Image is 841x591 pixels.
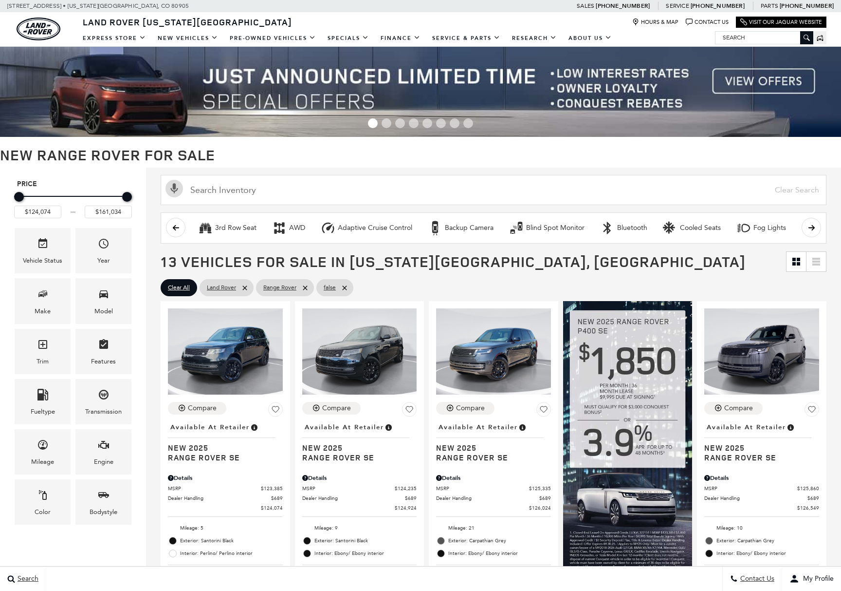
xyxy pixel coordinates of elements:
div: Year [97,255,110,266]
div: Compare [724,404,753,413]
div: Bluetooth [600,221,615,235]
div: Bodystyle [90,507,117,517]
div: Pricing Details - Range Rover SE [302,474,417,482]
div: Compare [456,404,485,413]
span: Available at Retailer [170,422,250,433]
span: New 2025 [704,443,812,453]
img: 2025 LAND ROVER Range Rover SE [704,308,819,395]
div: Maximum Price [122,192,132,202]
div: EngineEngine [75,429,131,475]
span: Vehicle is in stock and ready for immediate delivery. Due to demand, availability is subject to c... [786,422,795,433]
span: Vehicle is in stock and ready for immediate delivery. Due to demand, availability is subject to c... [518,422,527,433]
div: ModelModel [75,278,131,324]
span: Model [98,286,110,305]
span: Range Rover SE [168,453,275,462]
span: Make [37,286,49,305]
button: Cooled SeatsCooled Seats [658,218,726,238]
a: MSRP $125,860 [704,485,819,492]
button: AWDAWD [267,218,311,238]
button: Compare Vehicle [704,402,763,415]
button: scroll right [802,218,821,237]
span: Clear All [168,282,190,294]
span: Range Rover SE [436,453,544,462]
span: Fueltype [37,386,49,406]
div: Adaptive Cruise Control [338,224,412,232]
span: Mileage [37,437,49,457]
span: Go to slide 7 [450,118,459,128]
span: Land Rover [US_STATE][GEOGRAPHIC_DATA] [83,16,292,28]
div: Trim [37,356,49,367]
span: Interior: Ebony/ Ebony interior [716,549,819,558]
span: Range Rover SE [704,453,812,462]
div: Vehicle Status [23,255,62,266]
a: Available at RetailerNew 2025Range Rover SE [302,420,417,462]
img: 2025 LAND ROVER Range Rover SE [436,308,551,395]
span: Vehicle [37,235,49,255]
input: Search Inventory [161,175,826,205]
a: $124,924 [302,504,417,512]
a: MSRP $123,385 [168,485,283,492]
a: [STREET_ADDRESS] • [US_STATE][GEOGRAPHIC_DATA], CO 80905 [7,2,189,9]
div: Features [91,356,116,367]
button: Adaptive Cruise ControlAdaptive Cruise Control [315,218,418,238]
div: MakeMake [15,278,71,324]
span: Dealer Handling [168,495,271,502]
a: Available at RetailerNew 2025Range Rover SE [436,420,551,462]
span: Go to slide 2 [382,118,391,128]
div: Pricing Details - Range Rover SE [436,474,551,482]
div: Fog Lights [753,224,786,232]
span: $123,385 [261,485,283,492]
button: Save Vehicle [268,402,283,420]
span: $126,024 [529,504,551,512]
button: Blind Spot MonitorBlind Spot Monitor [504,218,590,238]
span: $125,335 [529,485,551,492]
span: Features [98,336,110,356]
a: Pre-Owned Vehicles [224,30,322,47]
span: MSRP [436,485,529,492]
div: Mileage [31,457,54,467]
span: Exterior: Carpathian Grey [716,536,819,546]
button: 3rd Row Seat3rd Row Seat [193,218,262,238]
a: MSRP $125,335 [436,485,551,492]
span: Available at Retailer [305,422,384,433]
span: $689 [807,495,819,502]
div: Color [35,507,51,517]
input: Search [715,32,813,43]
div: Backup Camera [445,224,494,232]
span: Go to slide 5 [422,118,432,128]
div: Pricing Details - Range Rover SE [704,474,819,482]
button: Save Vehicle [402,402,417,420]
button: BluetoothBluetooth [595,218,653,238]
span: Dealer Handling [436,495,539,502]
span: Exterior: Santorini Black [314,536,417,546]
nav: Main Navigation [77,30,618,47]
div: Engine [94,457,113,467]
button: Save Vehicle [804,402,819,420]
span: Dealer Handling [302,495,405,502]
div: Backup Camera [428,221,442,235]
a: Dealer Handling $689 [436,495,551,502]
span: Vehicle is in stock and ready for immediate delivery. Due to demand, availability is subject to c... [384,422,393,433]
a: Finance [375,30,426,47]
img: 2025 LAND ROVER Range Rover SE [168,308,283,395]
a: [PHONE_NUMBER] [596,2,650,10]
div: Cooled Seats [663,221,677,235]
a: Hours & Map [632,19,678,26]
span: Search [15,575,38,583]
span: $125,860 [797,485,819,492]
div: Fog Lights [736,221,751,235]
a: $124,074 [168,504,283,512]
div: Pricing Details - Range Rover SE [168,474,283,482]
a: Research [506,30,563,47]
span: Trim [37,336,49,356]
img: 2025 LAND ROVER Range Rover SE [302,308,417,395]
div: Model [94,306,113,317]
div: BodystyleBodystyle [75,479,131,525]
span: Service [666,2,689,9]
span: Available at Retailer [707,422,786,433]
a: $126,024 [436,504,551,512]
span: $689 [405,495,417,502]
a: Dealer Handling $689 [704,495,819,502]
div: 3rd Row Seat [198,221,213,235]
div: Cooled Seats [680,224,721,232]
